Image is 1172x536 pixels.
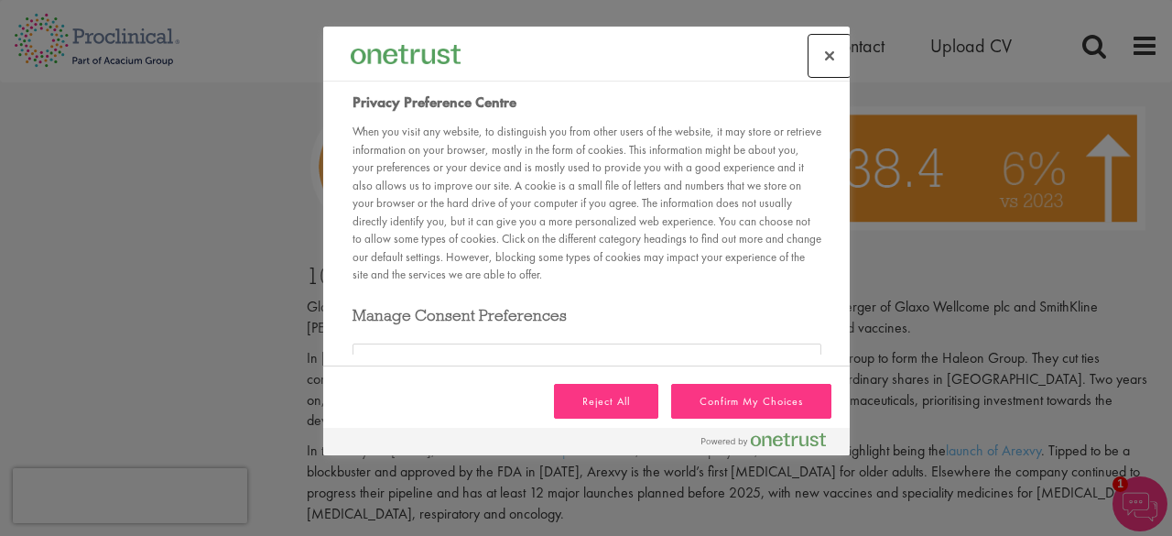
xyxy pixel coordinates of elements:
h3: Manage Consent Preferences [353,306,821,334]
div: Preference center [323,27,850,455]
div: When you visit any website, to distinguish you from other users of the website, it may store or r... [353,123,821,283]
button: Confirm My Choices [670,384,830,419]
img: Company Logo [351,45,461,64]
h2: Privacy Preference Centre [353,92,821,114]
div: Company Logo [351,36,461,72]
button: Reject All [554,384,658,419]
a: Powered by OneTrust Opens in a new Tab [701,432,841,455]
div: Privacy Preference Centre [323,27,850,455]
img: Powered by OneTrust Opens in a new Tab [701,432,826,447]
button: Close preference center [809,36,850,76]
